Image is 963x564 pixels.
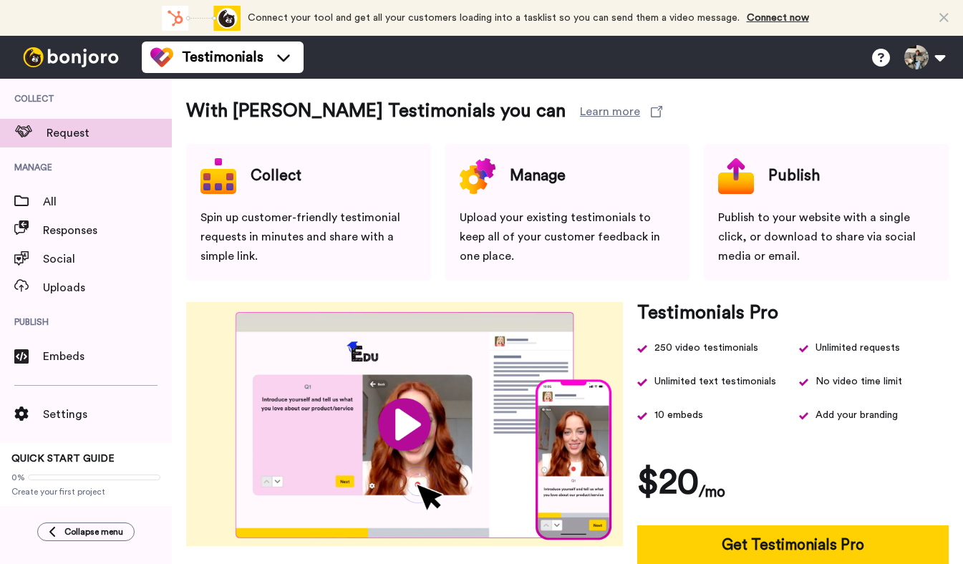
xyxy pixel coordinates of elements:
[182,47,263,67] span: Testimonials
[37,522,135,541] button: Collapse menu
[768,158,820,194] div: Publish
[64,526,123,538] span: Collapse menu
[11,486,160,497] span: Create your first project
[460,208,676,266] div: Upload your existing testimonials to keep all of your customer feedback in one place.
[11,472,25,483] span: 0%
[747,13,809,23] a: Connect now
[11,454,115,464] span: QUICK START GUIDE
[722,533,864,557] div: Get Testimonials Pro
[150,46,173,69] img: tm-color.svg
[699,480,725,504] h4: /mo
[43,348,172,365] span: Embeds
[186,100,566,122] h3: With [PERSON_NAME] Testimonials you can
[654,372,776,392] span: Unlimited text testimonials
[17,47,125,67] img: bj-logo-header-white.svg
[43,406,172,423] span: Settings
[718,208,934,266] div: Publish to your website with a single click, or download to share via social media or email.
[580,103,640,120] div: Learn more
[654,406,703,425] span: 10 embeds
[43,251,172,268] span: Social
[43,193,172,210] span: All
[637,302,778,324] h3: Testimonials Pro
[43,279,172,296] span: Uploads
[162,6,241,31] div: animation
[816,339,900,358] div: Unlimited requests
[816,372,902,392] span: No video time limit
[47,125,172,142] span: Request
[200,208,417,266] div: Spin up customer-friendly testimonial requests in minutes and share with a simple link.
[510,158,566,194] div: Manage
[637,461,699,504] h1: $20
[43,222,172,239] span: Responses
[251,158,301,194] div: Collect
[816,406,898,425] span: Add your branding
[654,339,758,358] div: 250 video testimonials
[580,103,662,120] a: Learn more
[248,13,740,23] span: Connect your tool and get all your customers loading into a tasklist so you can send them a video...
